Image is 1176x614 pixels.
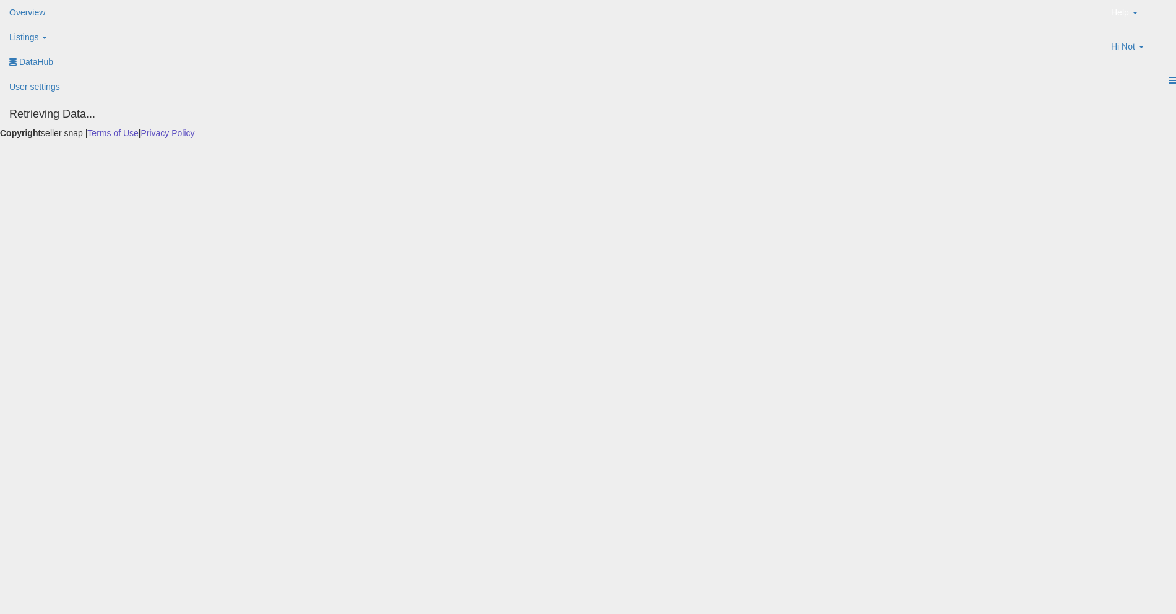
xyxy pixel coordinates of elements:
a: Hi Not [1102,34,1176,68]
span: Help [1111,6,1129,19]
a: Privacy Policy [141,128,194,138]
span: Listings [9,32,38,42]
h4: Retrieving Data... [9,108,1167,121]
span: DataHub [19,57,53,67]
span: Overview [9,7,45,17]
a: Terms of Use [87,128,138,138]
span: Hi Not [1111,40,1135,53]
